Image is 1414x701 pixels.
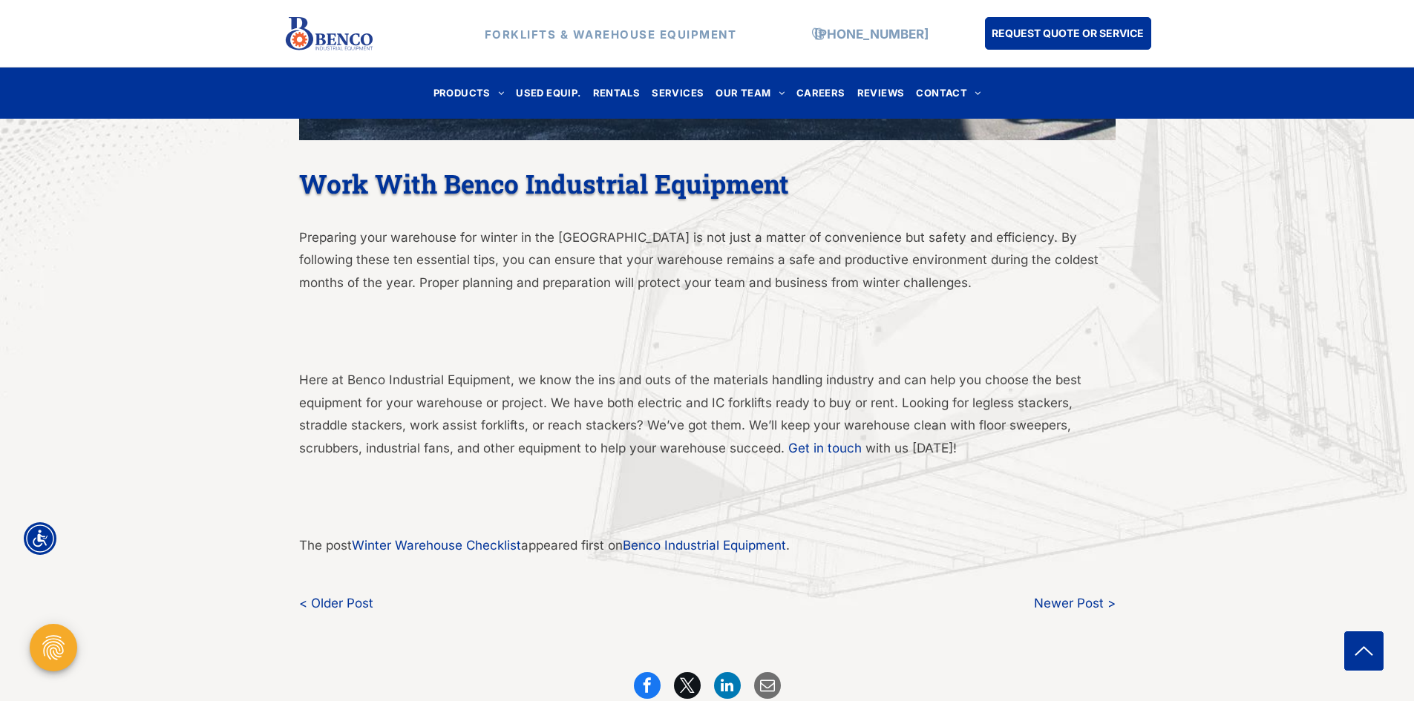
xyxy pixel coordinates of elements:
a: OUR TEAM [710,83,791,103]
a: USED EQUIP. [510,83,586,103]
a: Benco Industrial Equipment [623,538,786,553]
a: SERVICES [646,83,710,103]
a: Newer Post > [707,594,1116,613]
span: Here at Benco Industrial Equipment, we know the ins and outs of the materials handling industry a... [299,372,1081,455]
a: CONTACT [910,83,986,103]
span: Get in touch [788,441,862,455]
span: with us [DATE]! [865,441,957,455]
a: Winter Warehouse Checklist [352,538,521,553]
a: [PHONE_NUMBER] [814,26,929,41]
h2: Work With Benco Industrial Equipment [299,166,1116,200]
a: REQUEST QUOTE OR SERVICE [985,17,1151,50]
a: < Older Post [299,594,707,613]
a: PRODUCTS [428,83,511,103]
a: Get in touch [788,441,865,455]
span: REQUEST QUOTE OR SERVICE [992,19,1144,47]
strong: FORKLIFTS & WAREHOUSE EQUIPMENT [485,27,737,41]
span: Preparing your warehouse for winter in the [GEOGRAPHIC_DATA] is not just a matter of convenience ... [299,230,1099,290]
a: REVIEWS [851,83,911,103]
div: Accessibility Menu [24,522,56,555]
a: RENTALS [587,83,647,103]
p: The post appeared first on . [299,534,1116,557]
a: CAREERS [791,83,851,103]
